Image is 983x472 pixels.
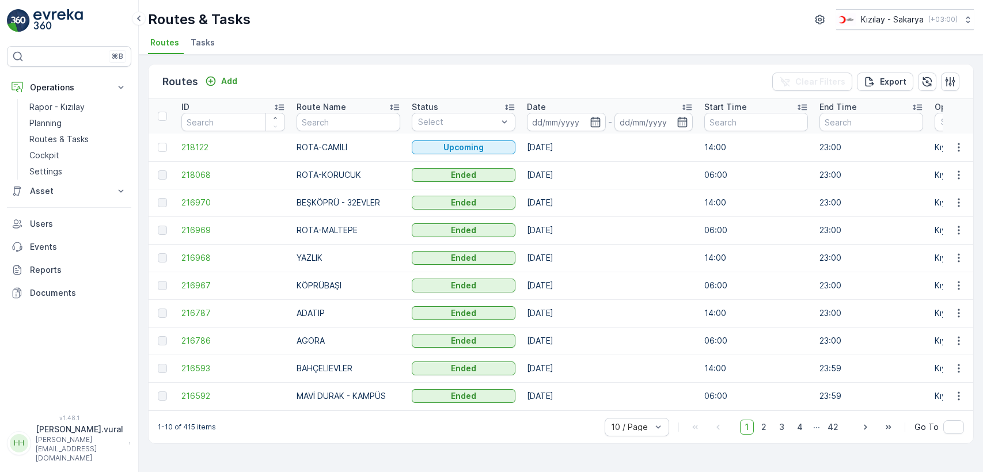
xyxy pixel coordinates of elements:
td: 23:00 [814,161,929,189]
p: [PERSON_NAME][EMAIL_ADDRESS][DOMAIN_NAME] [36,435,123,463]
p: Events [30,241,127,253]
p: Ended [451,307,476,319]
a: Users [7,212,131,235]
p: Date [527,101,546,113]
td: 14:00 [699,355,814,382]
button: Ended [412,196,515,210]
td: BAHÇELİEVLER [291,355,406,382]
span: 4 [792,420,808,435]
p: Operations [30,82,108,93]
button: Ended [412,334,515,348]
p: ( +03:00 ) [928,15,958,24]
input: Search [819,113,923,131]
div: Toggle Row Selected [158,336,167,345]
p: Kızılay - Sakarya [861,14,924,25]
p: Cockpit [29,150,59,161]
td: 06:00 [699,327,814,355]
button: Clear Filters [772,73,852,91]
td: [DATE] [521,327,699,355]
td: [DATE] [521,216,699,244]
p: Routes & Tasks [29,134,89,145]
p: End Time [819,101,857,113]
span: v 1.48.1 [7,414,131,421]
img: logo [7,9,30,32]
td: 14:00 [699,299,814,327]
a: Settings [25,163,131,180]
td: BEŞKÖPRÜ - 32EVLER [291,189,406,216]
a: Events [7,235,131,258]
p: ID [181,101,189,113]
p: Route Name [297,101,346,113]
span: 1 [740,420,754,435]
td: 14:00 [699,134,814,161]
p: Routes [162,74,198,90]
a: 216592 [181,390,285,402]
p: Users [30,218,127,230]
button: Ended [412,168,515,182]
p: - [608,115,612,129]
div: Toggle Row Selected [158,226,167,235]
a: Documents [7,281,131,304]
img: k%C4%B1z%C4%B1lay_DTAvauz.png [836,13,856,26]
p: Asset [30,185,108,197]
td: KÖPRÜBAŞI [291,272,406,299]
td: ADATIP [291,299,406,327]
button: Ended [412,361,515,375]
p: Ended [451,335,476,347]
div: Toggle Row Selected [158,364,167,373]
p: Ended [451,390,476,402]
button: Ended [412,223,515,237]
a: Routes & Tasks [25,131,131,147]
span: 216968 [181,252,285,264]
p: 1-10 of 415 items [158,422,216,432]
p: Status [412,101,438,113]
td: 06:00 [699,161,814,189]
button: Operations [7,76,131,99]
td: [DATE] [521,382,699,410]
td: AGORA [291,327,406,355]
a: Reports [7,258,131,281]
a: 216787 [181,307,285,319]
p: Rapor - Kızılay [29,101,85,113]
p: Start Time [704,101,747,113]
td: ROTA-CAMİLİ [291,134,406,161]
p: Ended [451,169,476,181]
td: 23:00 [814,216,929,244]
p: ... [813,420,820,435]
span: 3 [774,420,790,435]
span: Tasks [191,37,215,48]
a: 216786 [181,335,285,347]
div: Toggle Row Selected [158,143,167,152]
a: 216593 [181,363,285,374]
span: Routes [150,37,179,48]
td: 23:00 [814,299,929,327]
p: ⌘B [112,52,123,61]
p: Documents [30,287,127,299]
td: 23:59 [814,382,929,410]
td: 06:00 [699,216,814,244]
a: Rapor - Kızılay [25,99,131,115]
button: Ended [412,306,515,320]
td: 06:00 [699,272,814,299]
p: Add [221,75,237,87]
button: Export [857,73,913,91]
td: MAVİ DURAK - KAMPÜS [291,382,406,410]
input: Search [297,113,400,131]
button: Kızılay - Sakarya(+03:00) [836,9,974,30]
p: Select [418,116,498,128]
td: 06:00 [699,382,814,410]
input: dd/mm/yyyy [527,113,606,131]
p: Routes & Tasks [148,10,251,29]
span: 216970 [181,197,285,208]
p: Operation [935,101,974,113]
a: 216969 [181,224,285,236]
span: 218122 [181,142,285,153]
button: Ended [412,251,515,265]
td: 23:00 [814,189,929,216]
p: Planning [29,117,62,129]
input: Search [181,113,285,131]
